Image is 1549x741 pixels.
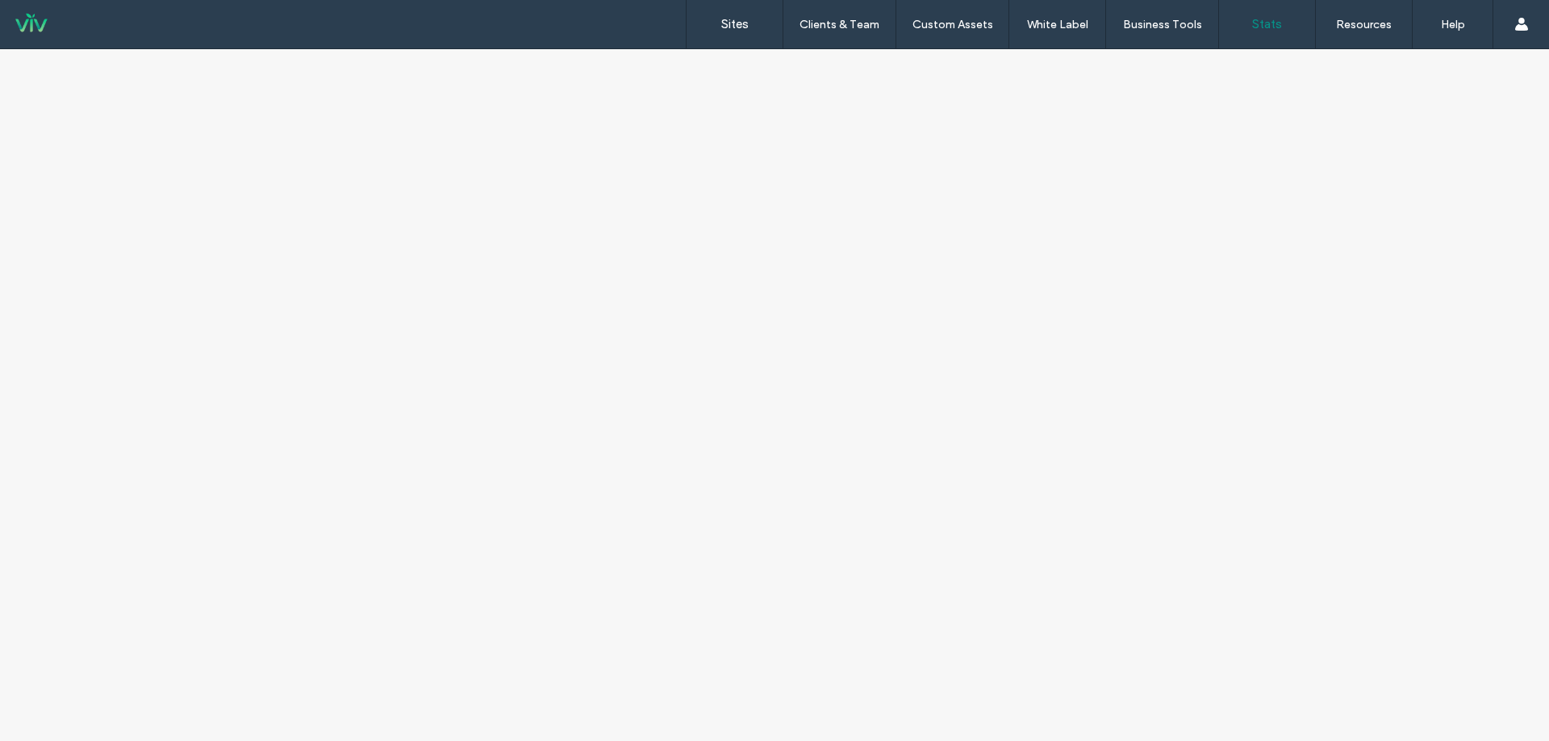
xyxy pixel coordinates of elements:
label: Stats [1252,17,1282,31]
label: Resources [1336,18,1392,31]
label: White Label [1027,18,1088,31]
label: Clients & Team [800,18,879,31]
label: Help [1441,18,1465,31]
label: Custom Assets [912,18,993,31]
label: Sites [721,17,749,31]
label: Business Tools [1123,18,1202,31]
